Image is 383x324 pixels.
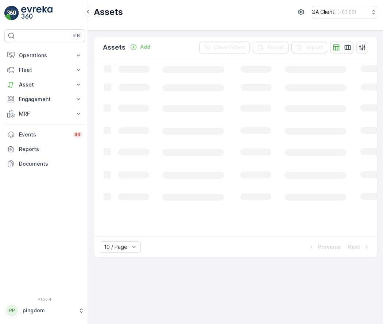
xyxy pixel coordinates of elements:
[4,157,85,171] a: Documents
[337,9,356,15] p: ( +03:00 )
[318,243,341,251] p: Previous
[19,110,70,117] p: MRF
[4,297,85,301] span: v 1.50.4
[19,81,70,88] p: Asset
[312,6,377,18] button: QA Client(+03:00)
[267,44,284,51] p: Export
[140,43,150,51] p: Add
[4,303,85,318] button: PPpingdom
[74,132,81,138] p: 34
[347,243,371,251] button: Next
[4,6,19,20] img: logo
[21,6,53,20] img: logo_light-DOdMpM7g.png
[306,44,323,51] p: Import
[199,42,250,53] button: Clear Filters
[19,160,82,167] p: Documents
[307,243,341,251] button: Previous
[4,77,85,92] button: Asset
[214,44,245,51] p: Clear Filters
[73,33,80,39] p: ⌘B
[19,131,69,138] p: Events
[19,52,70,59] p: Operations
[127,43,153,51] button: Add
[19,146,82,153] p: Reports
[4,142,85,157] a: Reports
[19,96,70,103] p: Engagement
[103,42,125,53] p: Assets
[23,307,75,314] p: pingdom
[4,63,85,77] button: Fleet
[348,243,360,251] p: Next
[4,127,85,142] a: Events34
[4,107,85,121] button: MRF
[6,305,18,316] div: PP
[291,42,327,53] button: Import
[4,48,85,63] button: Operations
[253,42,289,53] button: Export
[19,66,70,74] p: Fleet
[312,8,334,16] p: QA Client
[94,6,123,18] p: Assets
[4,92,85,107] button: Engagement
